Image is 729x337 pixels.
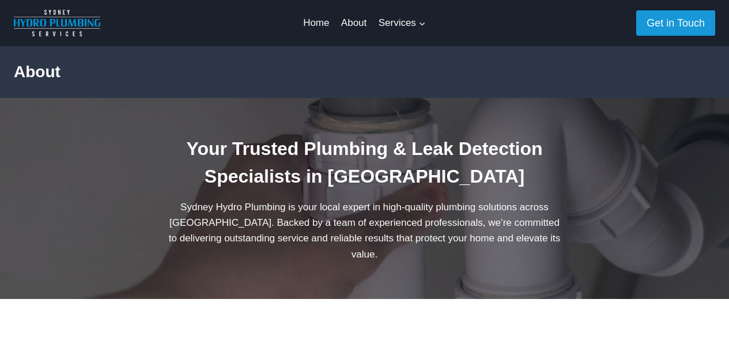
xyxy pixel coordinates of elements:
a: Get in Touch [636,10,715,35]
img: Sydney Hydro Plumbing Logo [14,10,100,36]
a: Services [372,9,432,37]
h1: Your Trusted Plumbing & Leak Detection Specialists in [GEOGRAPHIC_DATA] [165,135,564,190]
p: Sydney Hydro Plumbing is your local expert in high-quality plumbing solutions across [GEOGRAPHIC_... [165,199,564,262]
nav: Primary Navigation [297,9,432,37]
span: Services [379,15,426,31]
a: Home [297,9,335,37]
a: About [335,9,373,37]
h2: About [14,60,715,84]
